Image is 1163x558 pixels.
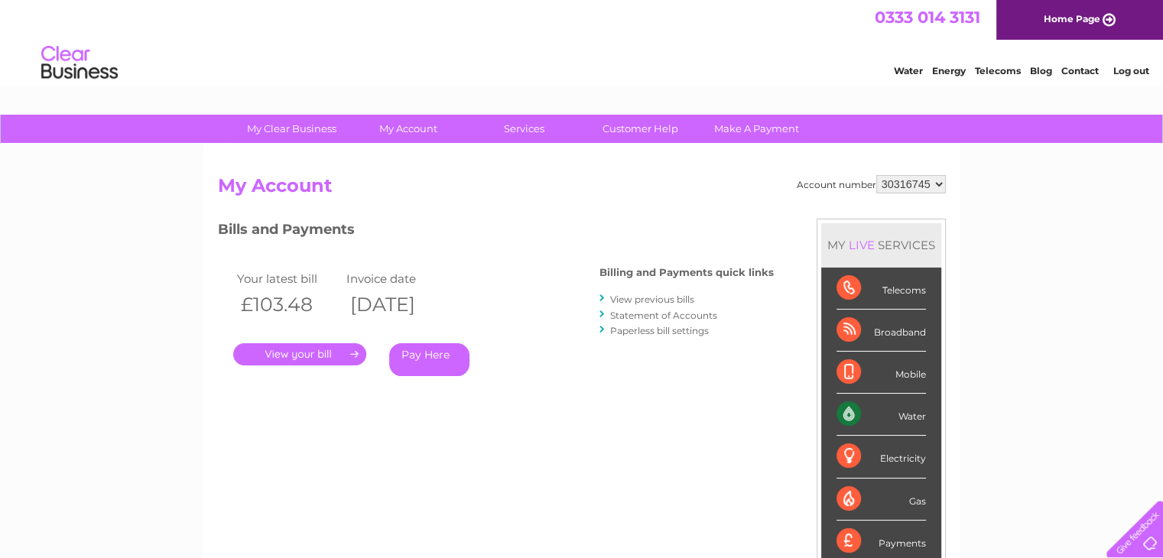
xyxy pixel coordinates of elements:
[610,294,694,305] a: View previous bills
[233,289,343,320] th: £103.48
[837,436,926,478] div: Electricity
[233,268,343,289] td: Your latest bill
[229,115,355,143] a: My Clear Business
[932,65,966,76] a: Energy
[345,115,471,143] a: My Account
[894,65,923,76] a: Water
[1030,65,1052,76] a: Blog
[846,238,878,252] div: LIVE
[599,267,774,278] h4: Billing and Payments quick links
[837,268,926,310] div: Telecoms
[221,8,944,74] div: Clear Business is a trading name of Verastar Limited (registered in [GEOGRAPHIC_DATA] No. 3667643...
[343,289,453,320] th: [DATE]
[218,219,774,245] h3: Bills and Payments
[837,310,926,352] div: Broadband
[821,223,941,267] div: MY SERVICES
[461,115,587,143] a: Services
[343,268,453,289] td: Invoice date
[610,325,709,336] a: Paperless bill settings
[218,175,946,204] h2: My Account
[837,352,926,394] div: Mobile
[975,65,1021,76] a: Telecoms
[694,115,820,143] a: Make A Payment
[837,394,926,436] div: Water
[837,479,926,521] div: Gas
[233,343,366,365] a: .
[1061,65,1099,76] a: Contact
[875,8,980,27] a: 0333 014 3131
[389,343,469,376] a: Pay Here
[610,310,717,321] a: Statement of Accounts
[577,115,703,143] a: Customer Help
[797,175,946,193] div: Account number
[41,40,119,86] img: logo.png
[1113,65,1148,76] a: Log out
